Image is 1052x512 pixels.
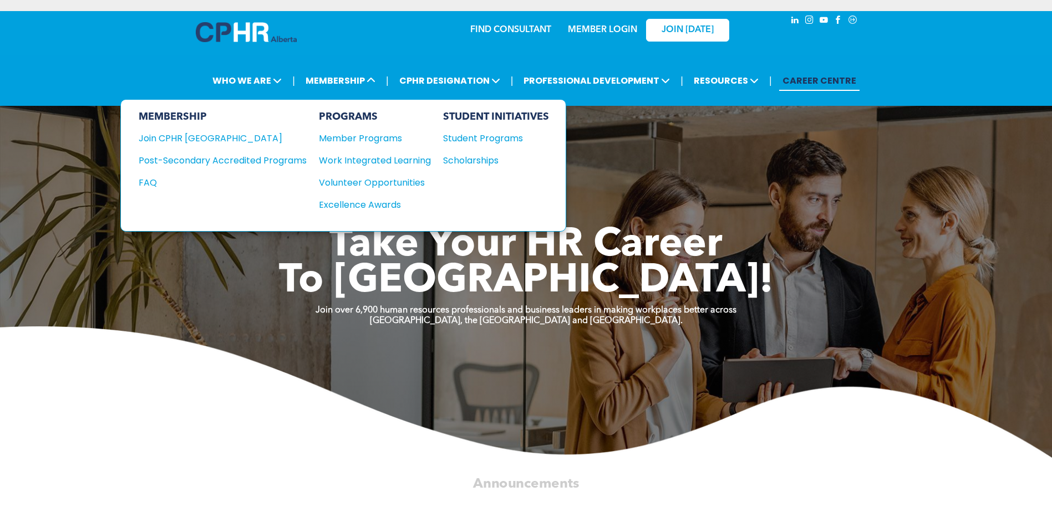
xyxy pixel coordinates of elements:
span: RESOURCES [690,70,762,91]
a: Student Programs [443,131,549,145]
div: Volunteer Opportunities [319,176,420,190]
a: CAREER CENTRE [779,70,860,91]
li: | [292,69,295,92]
a: JOIN [DATE] [646,19,729,42]
a: instagram [804,14,816,29]
a: facebook [832,14,845,29]
li: | [769,69,772,92]
div: Scholarships [443,153,538,167]
div: FAQ [139,176,290,190]
a: Work Integrated Learning [319,153,431,167]
span: Take Your HR Career [329,226,723,265]
li: | [680,69,683,92]
div: Member Programs [319,131,420,145]
span: CPHR DESIGNATION [396,70,504,91]
span: JOIN [DATE] [662,25,714,35]
a: Volunteer Opportunities [319,176,431,190]
a: linkedin [789,14,801,29]
span: PROFESSIONAL DEVELOPMENT [520,70,673,91]
li: | [511,69,514,92]
span: To [GEOGRAPHIC_DATA]! [279,262,774,301]
strong: [GEOGRAPHIC_DATA], the [GEOGRAPHIC_DATA] and [GEOGRAPHIC_DATA]. [370,316,683,325]
a: Excellence Awards [319,198,431,212]
strong: Join over 6,900 human resources professionals and business leaders in making workplaces better ac... [316,306,736,315]
div: Work Integrated Learning [319,153,420,167]
a: Post-Secondary Accredited Programs [139,153,307,167]
span: MEMBERSHIP [302,70,379,91]
div: Post-Secondary Accredited Programs [139,153,290,167]
div: Student Programs [443,131,538,145]
div: Excellence Awards [319,198,420,212]
a: MEMBER LOGIN [568,25,637,34]
a: Social network [847,14,859,29]
a: Scholarships [443,153,549,167]
a: FIND CONSULTANT [470,25,551,34]
a: FAQ [139,176,307,190]
span: Announcements [473,477,579,490]
a: youtube [818,14,830,29]
div: STUDENT INITIATIVES [443,111,549,123]
a: Join CPHR [GEOGRAPHIC_DATA] [139,131,307,145]
div: Join CPHR [GEOGRAPHIC_DATA] [139,131,290,145]
div: MEMBERSHIP [139,111,307,123]
a: Member Programs [319,131,431,145]
li: | [386,69,389,92]
div: PROGRAMS [319,111,431,123]
span: WHO WE ARE [209,70,285,91]
img: A blue and white logo for cp alberta [196,22,297,42]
